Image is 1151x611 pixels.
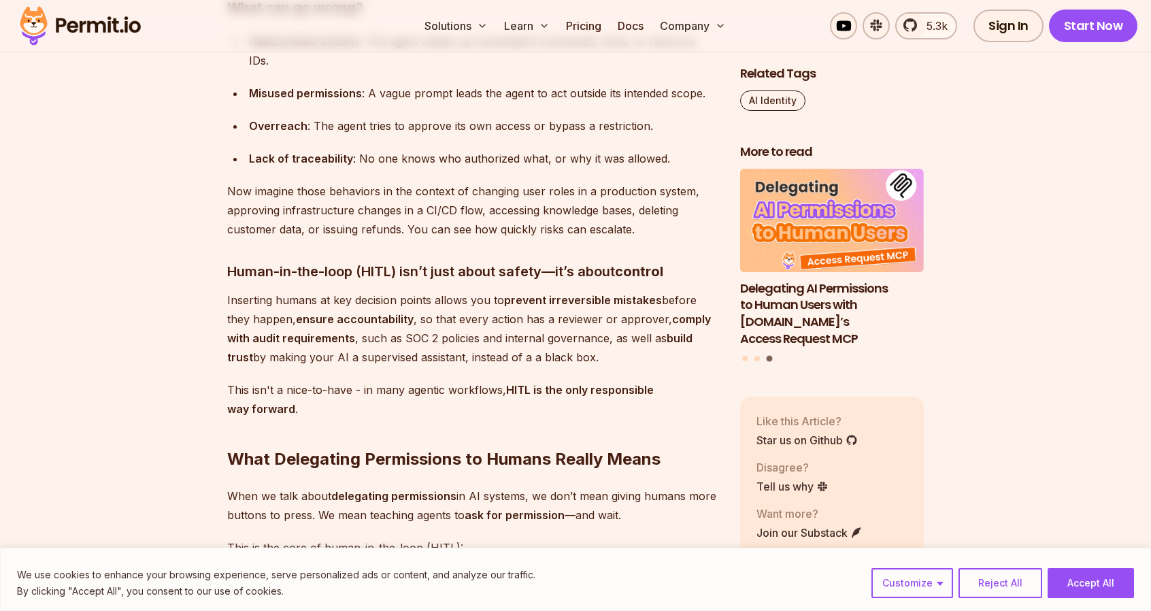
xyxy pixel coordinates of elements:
[227,486,718,525] p: When we talk about in AI systems, we don’t mean giving humans more buttons to press. We mean teac...
[740,169,924,364] div: Posts
[754,356,760,361] button: Go to slide 2
[895,12,957,39] a: 5.3k
[740,280,924,347] h3: Delegating AI Permissions to Human Users with [DOMAIN_NAME]’s Access Request MCP
[918,18,948,34] span: 5.3k
[561,12,607,39] a: Pricing
[740,144,924,161] h2: More to read
[766,356,772,362] button: Go to slide 3
[227,261,718,282] h3: Human-in-the-loop (HITL) isn’t just about safety—it’s about
[227,394,718,470] h2: What Delegating Permissions to Humans Really Means
[227,538,718,557] p: This is the core of human-in-the-loop (HITL):
[742,356,748,361] button: Go to slide 1
[227,182,718,239] p: Now imagine those behaviors in the context of changing user roles in a production system, approvi...
[249,152,353,165] strong: Lack of traceability
[756,478,829,494] a: Tell us why
[227,291,718,367] p: Inserting humans at key decision points allows you to before they happen, , so that every action ...
[504,293,662,307] strong: prevent irreversible mistakes
[249,86,362,100] strong: Misused permissions
[249,84,718,103] div: : A vague prompt leads the agent to act outside its intended scope.
[227,383,654,416] strong: HITL is the only responsible way forward
[419,12,493,39] button: Solutions
[227,331,693,364] strong: build trust
[249,119,307,133] strong: Overreach
[1049,10,1138,42] a: Start Now
[1048,568,1134,598] button: Accept All
[465,508,565,522] strong: ask for permission
[756,459,829,475] p: Disagree?
[296,312,414,326] strong: ensure accountability
[17,567,535,583] p: We use cookies to enhance your browsing experience, serve personalized ads or content, and analyz...
[17,583,535,599] p: By clicking "Accept All", you consent to our use of cookies.
[740,90,805,111] a: AI Identity
[756,412,858,429] p: Like this Article?
[958,568,1042,598] button: Reject All
[973,10,1044,42] a: Sign In
[756,431,858,448] a: Star us on Github
[615,263,663,280] strong: control
[740,169,924,272] img: Delegating AI Permissions to Human Users with Permit.io’s Access Request MCP
[227,312,711,345] strong: comply with audit requirements
[756,505,863,521] p: Want more?
[871,568,953,598] button: Customize
[249,116,718,135] div: : The agent tries to approve its own access or bypass a restriction.
[740,169,924,348] a: Delegating AI Permissions to Human Users with Permit.io’s Access Request MCPDelegating AI Permiss...
[249,149,718,168] div: : No one knows who authorized what, or why it was allowed.
[654,12,731,39] button: Company
[499,12,555,39] button: Learn
[612,12,649,39] a: Docs
[227,380,718,418] p: This isn't a nice-to-have - in many agentic workflows, .
[740,65,924,82] h2: Related Tags
[14,3,147,49] img: Permit logo
[740,169,924,348] li: 3 of 3
[756,524,863,540] a: Join our Substack
[331,489,456,503] strong: delegating permissions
